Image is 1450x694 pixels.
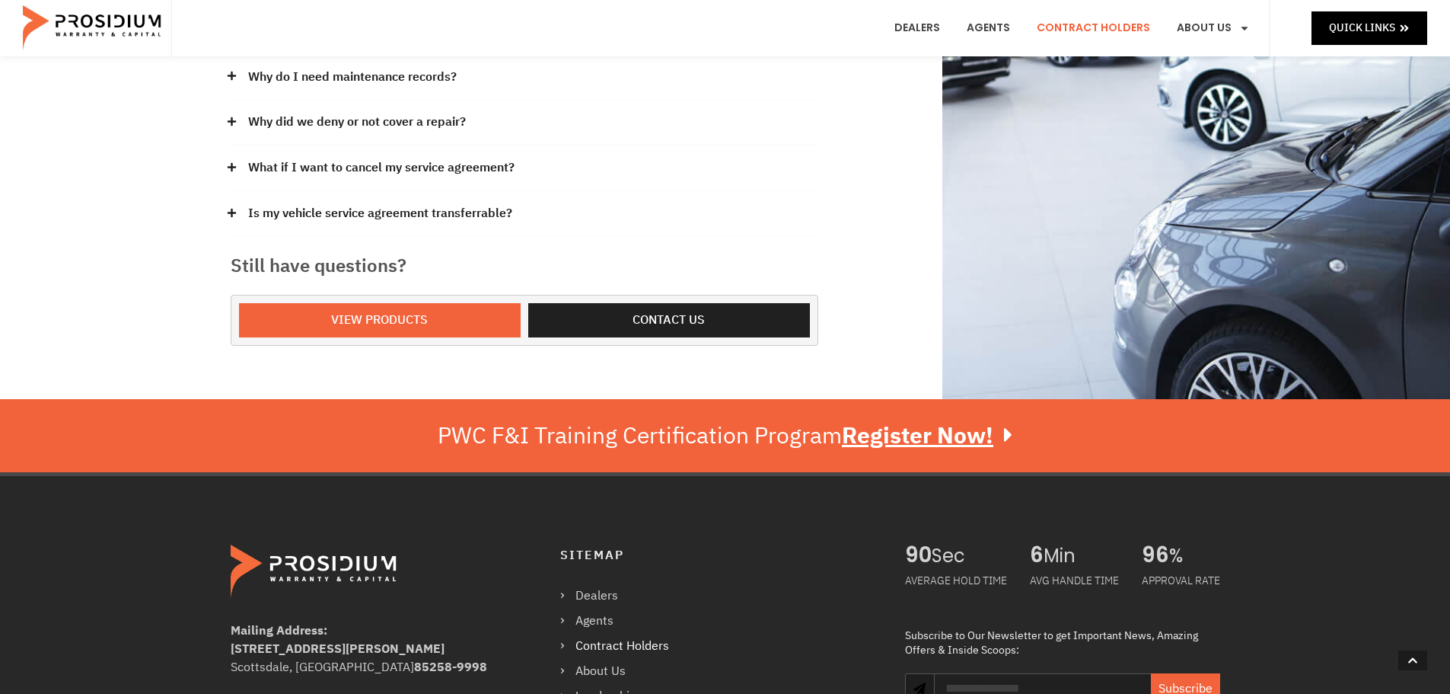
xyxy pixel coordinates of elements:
div: AVERAGE HOLD TIME [905,568,1007,594]
b: [STREET_ADDRESS][PERSON_NAME] [231,640,445,658]
span: 6 [1030,545,1044,568]
u: Register Now! [842,418,993,453]
div: Why do I need maintenance records? [231,55,818,101]
span: Quick Links [1329,18,1395,37]
a: Why did we deny or not cover a repair? [248,111,466,133]
a: Contact us [528,303,810,337]
div: APPROVAL RATE [1142,568,1220,594]
a: Why do I need maintenance records? [248,66,457,88]
b: Mailing Address: [231,622,327,640]
div: Is my vehicle service agreement transferrable? [231,191,818,237]
span: 90 [905,545,932,568]
a: View Products [239,303,521,337]
div: What if I want to cancel my service agreement? [231,146,818,191]
a: Agents [560,610,684,632]
span: Min [1044,545,1119,568]
a: Is my vehicle service agreement transferrable? [248,203,512,225]
b: 85258-9998 [414,658,487,676]
a: Dealers [560,585,684,607]
a: About Us [560,660,684,683]
div: AVG HANDLE TIME [1030,568,1119,594]
a: Contract Holders [560,635,684,657]
div: Why did we deny or not cover a repair? [231,100,818,146]
a: Quick Links [1311,11,1427,44]
div: Subscribe to Our Newsletter to get Important News, Amazing Offers & Inside Scoops: [905,628,1219,658]
h3: Still have questions? [231,252,818,280]
span: View Products [331,309,428,331]
h4: Sitemap [560,545,875,567]
span: % [1169,545,1220,568]
span: 96 [1142,545,1169,568]
div: PWC F&I Training Certification Program [438,422,1012,449]
span: Sec [932,545,1007,568]
div: Scottsdale, [GEOGRAPHIC_DATA] [231,658,499,676]
a: What if I want to cancel my service agreement? [248,157,515,179]
span: Contact us [633,309,705,331]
